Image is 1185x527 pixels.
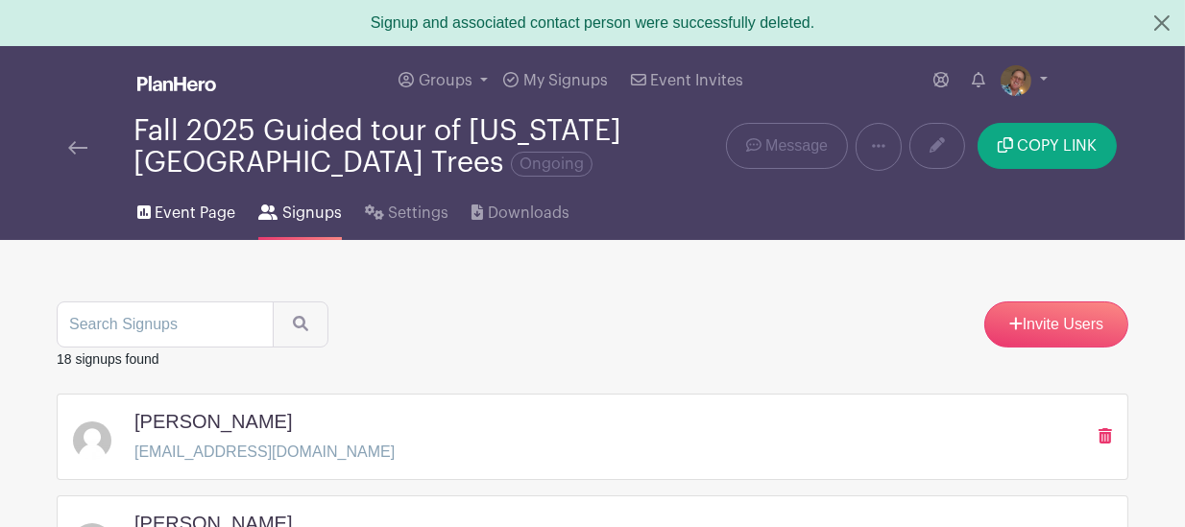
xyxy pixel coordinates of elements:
[57,301,274,347] input: Search Signups
[282,202,342,225] span: Signups
[523,73,608,88] span: My Signups
[650,73,743,88] span: Event Invites
[1017,138,1097,154] span: COPY LINK
[388,202,448,225] span: Settings
[134,441,395,464] p: [EMAIL_ADDRESS][DOMAIN_NAME]
[496,46,615,115] a: My Signups
[365,179,448,240] a: Settings
[765,134,828,157] span: Message
[1001,65,1031,96] img: lee%20hopkins.JPG
[978,123,1117,169] button: COPY LINK
[472,179,568,240] a: Downloads
[623,46,751,115] a: Event Invites
[137,76,216,91] img: logo_white-6c42ec7e38ccf1d336a20a19083b03d10ae64f83f12c07503d8b9e83406b4c7d.svg
[68,141,87,155] img: back-arrow-29a5d9b10d5bd6ae65dc969a981735edf675c4d7a1fe02e03b50dbd4ba3cdb55.svg
[133,115,655,179] div: Fall 2025 Guided tour of [US_STATE][GEOGRAPHIC_DATA] Trees
[511,152,592,177] span: Ongoing
[57,351,159,367] small: 18 signups found
[391,46,496,115] a: Groups
[419,73,472,88] span: Groups
[258,179,341,240] a: Signups
[137,179,235,240] a: Event Page
[488,202,569,225] span: Downloads
[155,202,235,225] span: Event Page
[984,301,1128,347] a: Invite Users
[73,421,111,460] img: default-ce2991bfa6775e67f084385cd625a349d9dcbb7a52a09fb2fda1e96e2d18dcdb.png
[134,410,292,433] h5: [PERSON_NAME]
[726,123,848,169] a: Message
